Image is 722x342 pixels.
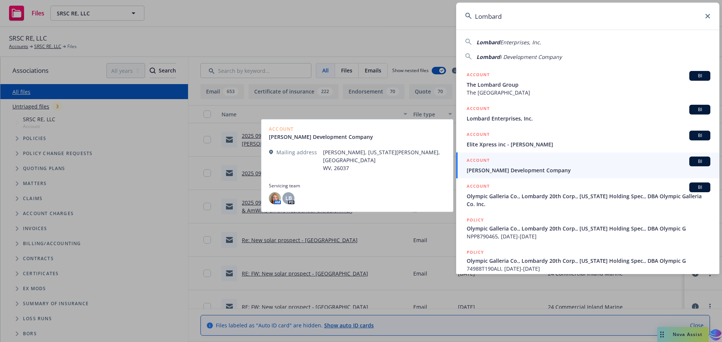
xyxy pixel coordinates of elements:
[456,244,719,277] a: POLICYOlympic Galleria Co., Lombardy 20th Corp., [US_STATE] Holding Spec., DBA Olympic G74988T190...
[467,71,490,80] h5: ACCOUNT
[467,131,490,140] h5: ACCOUNT
[456,178,719,212] a: ACCOUNTBIOlympic Galleria Co., Lombardy 20th Corp., [US_STATE] Holding Spec., DBA Olympic Galleri...
[467,257,710,265] span: Olympic Galleria Co., Lombardy 20th Corp., [US_STATE] Holding Spec., DBA Olympic G
[467,182,490,191] h5: ACCOUNT
[467,140,710,148] span: Elite Xpress inc - [PERSON_NAME]
[456,127,719,152] a: ACCOUNTBIElite Xpress inc - [PERSON_NAME]
[692,158,707,165] span: BI
[476,53,500,60] span: Lombard
[692,106,707,113] span: BI
[467,224,710,232] span: Olympic Galleria Co., Lombardy 20th Corp., [US_STATE] Holding Spec., DBA Olympic G
[456,212,719,244] a: POLICYOlympic Galleria Co., Lombardy 20th Corp., [US_STATE] Holding Spec., DBA Olympic GNPP879046...
[467,249,484,256] h5: POLICY
[467,105,490,114] h5: ACCOUNT
[467,157,490,166] h5: ACCOUNT
[467,192,710,208] span: Olympic Galleria Co., Lombardy 20th Corp., [US_STATE] Holding Spec., DBA Olympic Galleria Co. Inc.
[456,152,719,178] a: ACCOUNTBI[PERSON_NAME] Development Company
[467,166,710,174] span: [PERSON_NAME] Development Company
[692,184,707,191] span: BI
[456,101,719,127] a: ACCOUNTBILombard Enterprises, Inc.
[456,67,719,101] a: ACCOUNTBIThe Lombard GroupThe [GEOGRAPHIC_DATA]
[476,39,500,46] span: Lombard
[467,265,710,273] span: 74988T190ALI, [DATE]-[DATE]
[692,132,707,139] span: BI
[467,232,710,240] span: NPP8790465, [DATE]-[DATE]
[456,3,719,30] input: Search...
[500,39,541,46] span: Enterprises, Inc.
[467,115,710,122] span: Lombard Enterprises, Inc.
[709,328,722,342] img: svg+xml;base64,PHN2ZyB3aWR0aD0iMzQiIGhlaWdodD0iMzQiIHZpZXdCb3g9IjAgMCAzNCAzNCIgZmlsbD0ibm9uZSIgeG...
[467,89,710,96] span: The [GEOGRAPHIC_DATA]
[692,72,707,79] span: BI
[467,81,710,89] span: The Lombard Group
[500,53,562,60] span: i Development Company
[467,216,484,224] h5: POLICY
